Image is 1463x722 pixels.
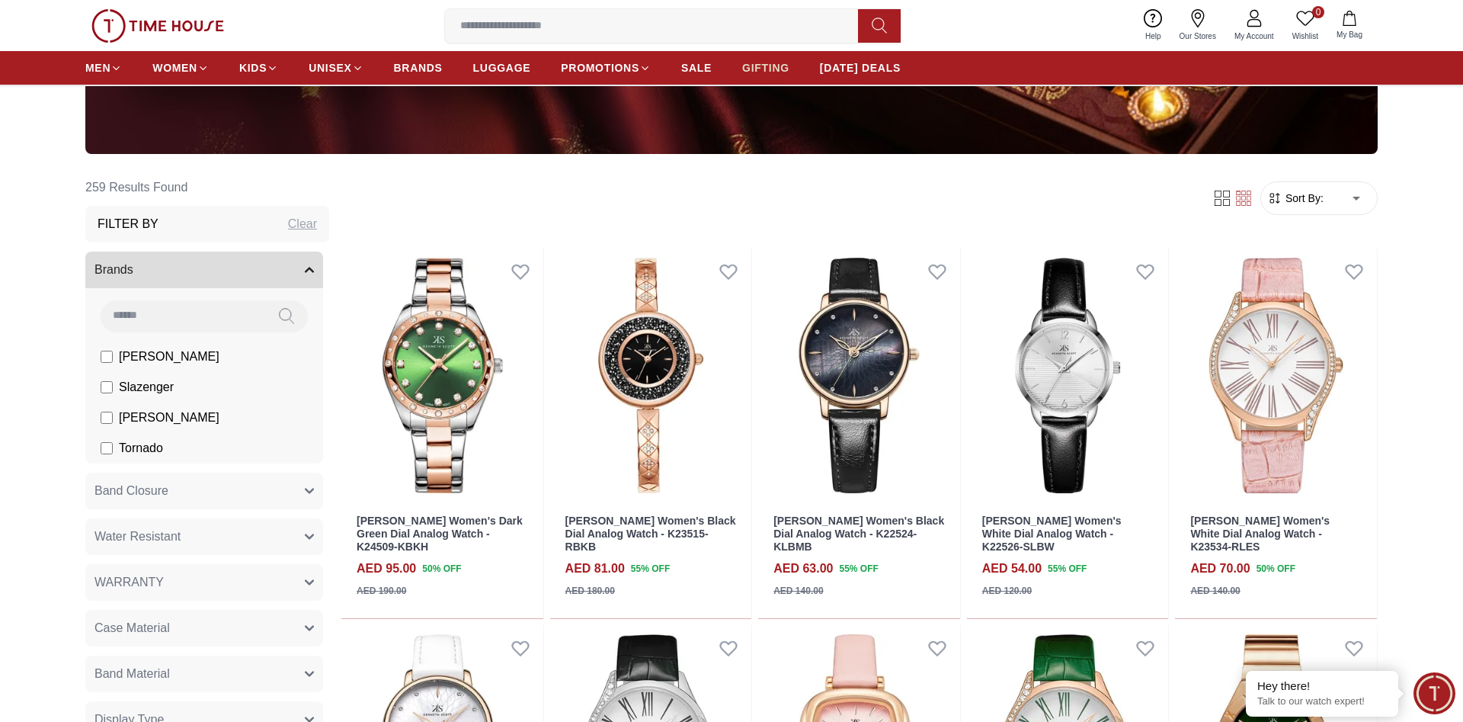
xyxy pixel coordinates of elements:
span: Sort By: [1282,191,1324,206]
div: AED 180.00 [565,584,615,598]
span: Our Stores [1173,30,1222,42]
button: My Bag [1327,8,1372,43]
span: Band Closure [94,482,168,500]
span: 55 % OFF [631,562,670,576]
a: PROMOTIONS [561,54,651,82]
a: [PERSON_NAME] Women's White Dial Analog Watch - K23534-RLES [1190,515,1330,553]
a: BRANDS [394,54,443,82]
a: [PERSON_NAME] Women's Black Dial Analog Watch - K22524-KLBMB [773,515,944,553]
img: Kenneth Scott Women's Dark Green Dial Analog Watch - K24509-KBKH [341,249,543,503]
input: [PERSON_NAME] [101,412,113,424]
a: Our Stores [1170,6,1225,45]
a: KIDS [239,54,278,82]
h6: 259 Results Found [85,169,329,206]
span: SALE [681,60,712,75]
span: [DATE] DEALS [820,60,901,75]
input: Tornado [101,442,113,454]
img: ... [91,9,224,43]
a: WOMEN [152,54,209,82]
a: GIFTING [742,54,789,82]
span: Case Material [94,619,170,637]
img: Kenneth Scott Women's White Dial Analog Watch - K22526-SLBW [967,249,1169,503]
h3: Filter By [98,215,158,233]
span: 55 % OFF [1048,562,1087,576]
div: Hey there! [1257,679,1387,694]
span: WARRANTY [94,573,164,592]
span: My Bag [1330,29,1369,40]
button: Band Closure [85,473,323,509]
button: Sort By: [1267,191,1324,206]
span: 50 % OFF [1257,562,1295,576]
input: Slazenger [101,381,113,393]
span: UNISEX [309,60,351,75]
img: Kenneth Scott Women's Black Dial Analog Watch - K22524-KLBMB [758,249,960,503]
span: PROMOTIONS [561,60,639,75]
span: MEN [85,60,110,75]
button: Case Material [85,610,323,647]
span: Tornado [119,439,163,457]
div: Chat Widget [1413,672,1455,714]
a: MEN [85,54,122,82]
a: [PERSON_NAME] Women's Dark Green Dial Analog Watch - K24509-KBKH [357,515,523,553]
h4: AED 70.00 [1190,560,1250,578]
div: AED 140.00 [773,584,823,598]
a: [DATE] DEALS [820,54,901,82]
span: Help [1139,30,1167,42]
span: [PERSON_NAME] [119,409,219,427]
span: Brands [94,261,133,279]
h4: AED 63.00 [773,560,833,578]
div: AED 140.00 [1190,584,1240,598]
span: Slazenger [119,378,174,396]
span: Water Resistant [94,528,181,546]
button: Band Material [85,656,323,692]
span: My Account [1228,30,1280,42]
button: Water Resistant [85,518,323,555]
div: AED 120.00 [982,584,1032,598]
span: Band Material [94,665,170,683]
div: Clear [288,215,317,233]
div: AED 190.00 [357,584,406,598]
input: [PERSON_NAME] [101,351,113,363]
button: Brands [85,252,323,288]
span: [PERSON_NAME] [119,348,219,366]
p: Talk to our watch expert! [1257,695,1387,708]
span: KIDS [239,60,267,75]
a: [PERSON_NAME] Women's White Dial Analog Watch - K22526-SLBW [982,515,1122,553]
img: Kenneth Scott Women's White Dial Analog Watch - K23534-RLES [1175,249,1377,503]
a: [PERSON_NAME] Women's Black Dial Analog Watch - K23515-RBKB [565,515,736,553]
h4: AED 54.00 [982,560,1042,578]
h4: AED 95.00 [357,560,416,578]
img: Kenneth Scott Women's Black Dial Analog Watch - K23515-RBKB [550,249,752,503]
span: WOMEN [152,60,197,75]
a: Help [1136,6,1170,45]
h4: AED 81.00 [565,560,625,578]
button: WARRANTY [85,564,323,601]
span: 50 % OFF [422,562,461,576]
a: 0Wishlist [1283,6,1327,45]
a: SALE [681,54,712,82]
span: BRANDS [394,60,443,75]
span: LUGGAGE [473,60,531,75]
span: GIFTING [742,60,789,75]
span: 55 % OFF [839,562,878,576]
a: UNISEX [309,54,363,82]
a: LUGGAGE [473,54,531,82]
span: 0 [1312,6,1324,18]
span: Wishlist [1286,30,1324,42]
